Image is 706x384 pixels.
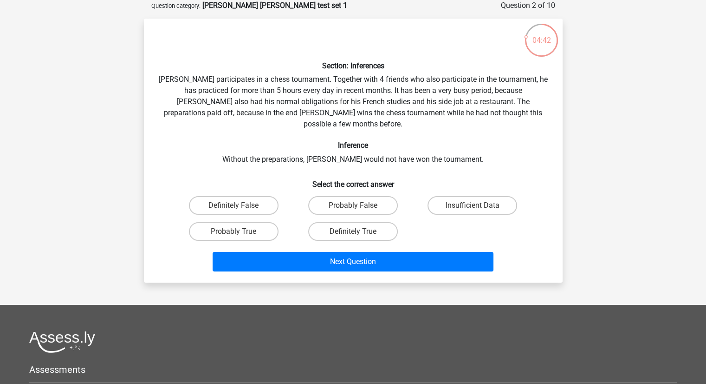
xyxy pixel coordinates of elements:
[29,364,677,375] h5: Assessments
[151,2,201,9] small: Question category:
[159,61,548,70] h6: Section: Inferences
[159,172,548,189] h6: Select the correct answer
[148,26,559,275] div: [PERSON_NAME] participates in a chess tournament. Together with 4 friends who also participate in...
[308,222,398,241] label: Definitely True
[427,196,517,215] label: Insufficient Data
[159,141,548,150] h6: Inference
[213,252,493,271] button: Next Question
[189,222,279,241] label: Probably True
[202,1,347,10] strong: [PERSON_NAME] [PERSON_NAME] test set 1
[308,196,398,215] label: Probably False
[189,196,279,215] label: Definitely False
[524,23,559,46] div: 04:42
[29,331,95,353] img: Assessly logo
